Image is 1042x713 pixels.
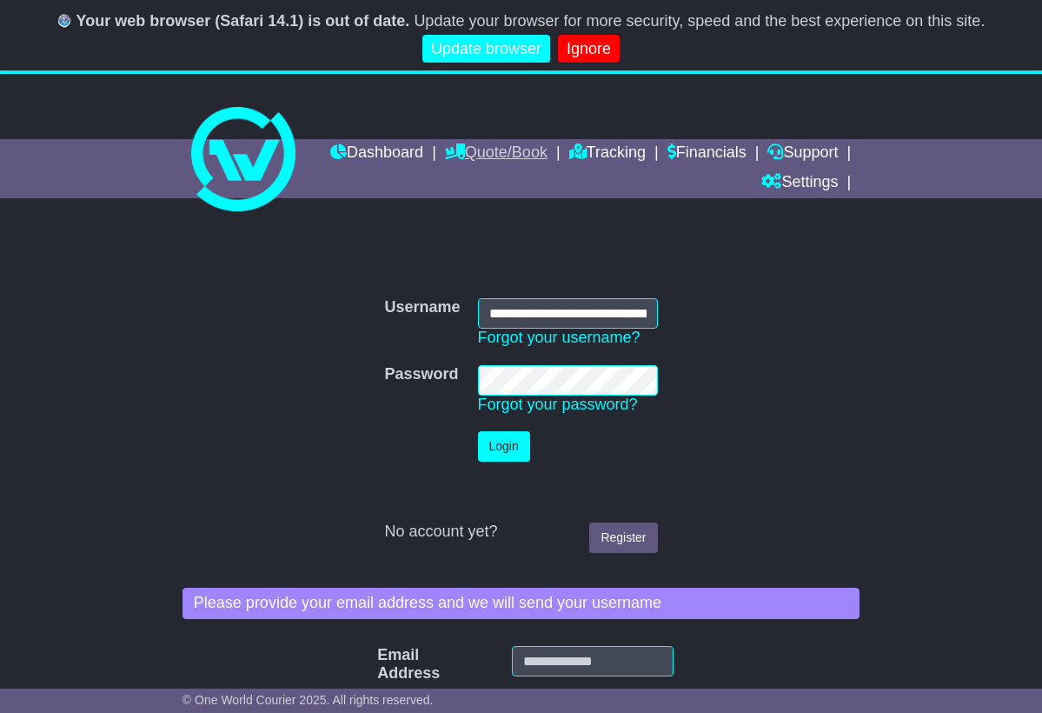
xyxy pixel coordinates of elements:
[667,139,747,169] a: Financials
[478,431,530,462] button: Login
[414,12,985,30] span: Update your browser for more security, speed and the best experience on this site.
[445,139,548,169] a: Quote/Book
[76,12,410,30] b: Your web browser (Safari 14.1) is out of date.
[384,298,460,317] label: Username
[422,35,550,63] a: Update browser
[478,396,638,413] a: Forgot your password?
[384,365,458,384] label: Password
[384,523,657,542] div: No account yet?
[478,329,640,346] a: Forgot your username?
[558,35,620,63] a: Ignore
[589,523,657,553] a: Register
[183,588,859,619] div: Please provide your email address and we will send your username
[767,139,838,169] a: Support
[569,139,646,169] a: Tracking
[183,693,434,707] span: © One World Courier 2025. All rights reserved.
[330,139,423,169] a: Dashboard
[368,646,400,683] label: Email Address
[761,169,838,198] a: Settings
